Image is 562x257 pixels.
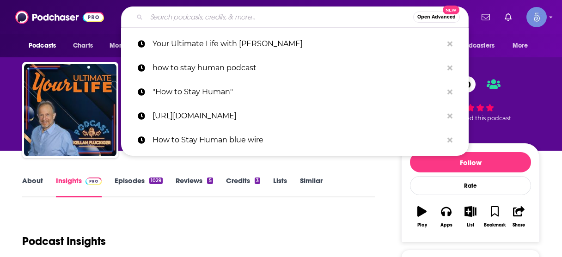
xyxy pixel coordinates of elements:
button: List [458,200,483,233]
input: Search podcasts, credits, & more... [147,10,413,24]
button: Apps [434,200,458,233]
div: Share [513,222,525,228]
div: 1029 [149,177,163,184]
a: [URL][DOMAIN_NAME] [121,104,469,128]
div: List [467,222,474,228]
h1: Podcast Insights [22,234,106,248]
div: Apps [440,222,452,228]
div: Rate [410,176,531,195]
span: For Podcasters [450,39,495,52]
a: Charts [67,37,98,55]
button: Open AdvancedNew [413,12,460,23]
p: "How to Stay Human" [153,80,443,104]
a: Credits3 [226,176,260,197]
p: Your Ultimate Life with Kellan Fluckiger [153,32,443,56]
div: Play [417,222,427,228]
a: "How to Stay Human" [121,80,469,104]
a: InsightsPodchaser Pro [56,176,102,197]
span: rated this podcast [458,115,511,122]
div: 5 [207,177,213,184]
button: Share [507,200,531,233]
img: Podchaser - Follow, Share and Rate Podcasts [15,8,104,26]
button: Show profile menu [526,7,547,27]
a: how to stay human podcast [121,56,469,80]
p: how to stay human podcast [153,56,443,80]
div: Search podcasts, credits, & more... [121,6,469,28]
a: Your Ultimate Life with [PERSON_NAME] [121,32,469,56]
a: About [22,176,43,197]
button: open menu [444,37,508,55]
img: User Profile [526,7,547,27]
span: More [513,39,528,52]
span: New [443,6,459,14]
p: https://podcasts.apple.com/us/podcast/how-to-stay-human/id1475408897 [153,104,443,128]
a: Lists [273,176,287,197]
div: 3 [255,177,260,184]
div: 40 5 peoplerated this podcast [401,70,540,128]
button: Follow [410,152,531,172]
a: Episodes1029 [115,176,163,197]
a: How to Stay Human blue wire [121,128,469,152]
a: Reviews5 [176,176,213,197]
span: Monitoring [110,39,142,52]
a: Similar [300,176,323,197]
img: Your Ultimate Life with Kellan Fluckiger [24,64,116,156]
button: Play [410,200,434,233]
a: Show notifications dropdown [478,9,494,25]
span: Podcasts [29,39,56,52]
p: How to Stay Human blue wire [153,128,443,152]
div: Bookmark [484,222,506,228]
span: Charts [73,39,93,52]
span: Open Advanced [417,15,456,19]
button: Bookmark [483,200,507,233]
img: Podchaser Pro [86,177,102,185]
span: Logged in as Spiral5-G1 [526,7,547,27]
button: open menu [22,37,68,55]
a: Show notifications dropdown [501,9,515,25]
button: open menu [506,37,540,55]
button: open menu [103,37,154,55]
